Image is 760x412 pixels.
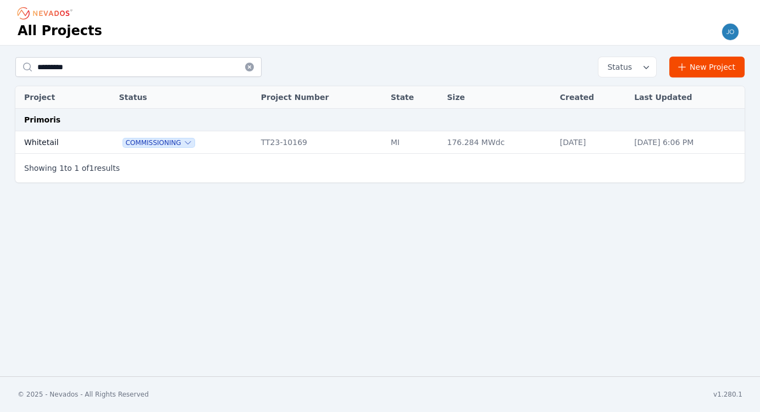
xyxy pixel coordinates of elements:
img: joe.mikula@nevados.solar [722,23,739,41]
span: 1 [89,164,94,172]
td: [DATE] 6:06 PM [629,131,745,154]
span: Status [603,62,632,73]
h1: All Projects [18,22,102,40]
th: State [385,86,442,109]
td: 176.284 MWdc [442,131,554,154]
tr: WhitetailCommissioningTT23-10169MI176.284 MWdc[DATE][DATE] 6:06 PM [15,131,745,154]
td: Primoris [15,109,745,131]
p: Showing to of results [24,163,120,174]
td: [DATE] [554,131,629,154]
span: 1 [59,164,64,172]
div: © 2025 - Nevados - All Rights Reserved [18,390,149,399]
th: Size [442,86,554,109]
td: TT23-10169 [256,131,385,154]
span: 1 [74,164,79,172]
td: Whitetail [15,131,96,154]
th: Status [113,86,255,109]
th: Project [15,86,96,109]
td: MI [385,131,442,154]
button: Commissioning [123,138,194,147]
nav: Breadcrumb [18,4,76,22]
th: Created [554,86,629,109]
button: Status [598,57,656,77]
a: New Project [669,57,745,77]
th: Last Updated [629,86,745,109]
th: Project Number [256,86,385,109]
div: v1.280.1 [713,390,742,399]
